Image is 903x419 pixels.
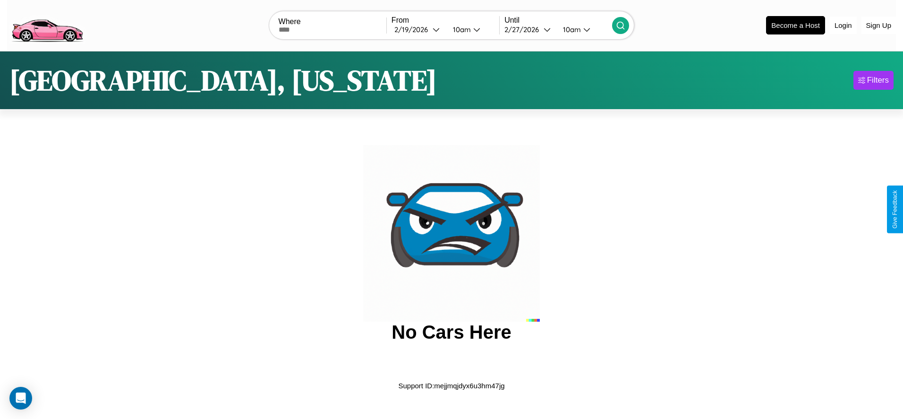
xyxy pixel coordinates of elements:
button: 10am [555,25,612,34]
h1: [GEOGRAPHIC_DATA], [US_STATE] [9,61,437,100]
button: 2/19/2026 [392,25,445,34]
div: 2 / 27 / 2026 [504,25,544,34]
button: Login [830,17,857,34]
div: Filters [867,76,889,85]
div: 10am [558,25,583,34]
img: logo [7,5,87,44]
img: car [363,145,540,322]
div: 10am [448,25,473,34]
h2: No Cars Here [392,322,511,343]
div: 2 / 19 / 2026 [394,25,433,34]
p: Support ID: mejjmqjdyx6u3hm47jg [398,379,504,392]
button: Filters [853,71,894,90]
label: Until [504,16,612,25]
button: 10am [445,25,499,34]
div: Give Feedback [892,190,898,229]
label: From [392,16,499,25]
button: Become a Host [766,16,825,34]
label: Where [279,17,386,26]
div: Open Intercom Messenger [9,387,32,410]
button: Sign Up [861,17,896,34]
